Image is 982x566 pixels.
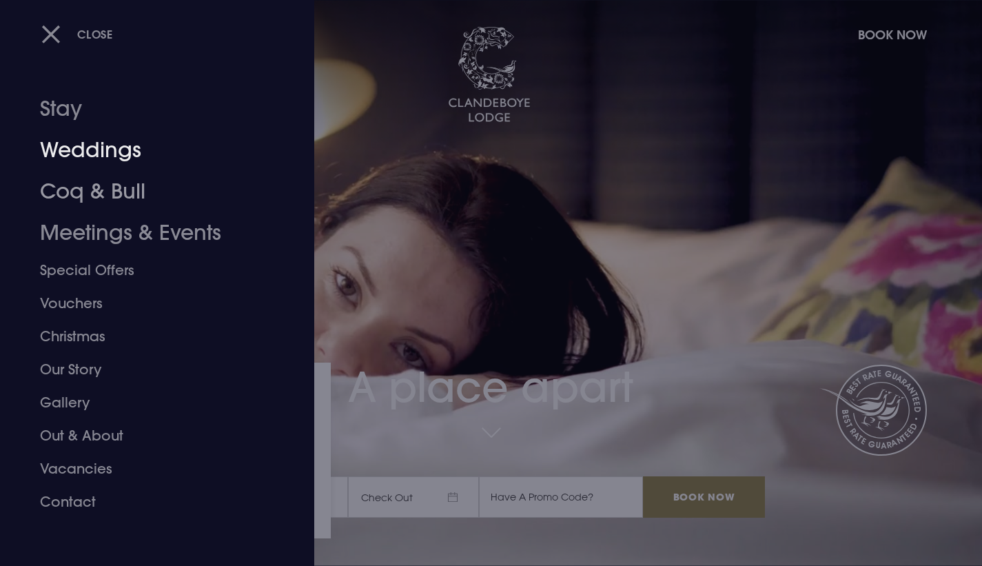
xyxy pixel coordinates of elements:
[41,20,113,48] button: Close
[40,130,258,171] a: Weddings
[40,320,258,353] a: Christmas
[40,452,258,485] a: Vacancies
[40,353,258,386] a: Our Story
[40,88,258,130] a: Stay
[40,254,258,287] a: Special Offers
[40,419,258,452] a: Out & About
[77,27,113,41] span: Close
[40,212,258,254] a: Meetings & Events
[40,287,258,320] a: Vouchers
[40,386,258,419] a: Gallery
[40,171,258,212] a: Coq & Bull
[40,485,258,518] a: Contact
